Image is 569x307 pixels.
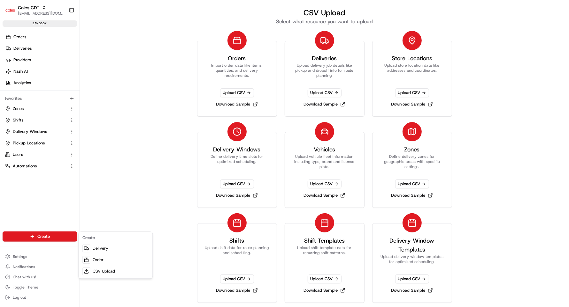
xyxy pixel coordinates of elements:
[205,154,269,169] p: Define delivery time slots for optimized scheduling.
[13,163,37,169] span: Automations
[220,88,254,97] span: Upload CSV
[189,8,460,18] h1: CSV Upload
[395,179,429,188] span: Upload CSV
[4,90,51,101] a: 📗Knowledge Base
[5,5,15,15] img: Coles CDT
[395,88,429,97] span: Upload CSV
[13,34,26,40] span: Orders
[80,266,151,277] a: CSV Upload
[6,26,116,36] p: Welcome 👋
[388,286,435,295] a: Download Sample
[380,236,444,254] h3: Delivery Window Templates
[312,54,337,63] h3: Deliveries
[13,117,23,123] span: Shifts
[380,63,444,78] p: Upload store location data like addresses and coordinates.
[301,286,348,295] a: Download Sample
[205,245,269,264] p: Upload shift data for route planning and scheduling.
[60,92,103,99] span: API Documentation
[304,236,345,245] h3: Shift Templates
[13,254,27,259] span: Settings
[3,93,77,104] div: Favorites
[54,93,59,98] div: 💻
[388,100,435,109] a: Download Sample
[213,100,260,109] a: Download Sample
[37,234,50,239] span: Create
[17,41,105,48] input: Clear
[392,54,432,63] h3: Store Locations
[13,57,31,63] span: Providers
[13,46,32,51] span: Deliveries
[13,69,28,74] span: Nash AI
[380,154,444,169] p: Define delivery zones for geographic areas with specific settings.
[80,254,151,266] a: Order
[228,54,246,63] h3: Orders
[189,18,460,26] h2: Select what resource you want to upload
[13,274,36,280] span: Chat with us!
[6,93,12,98] div: 📗
[22,67,81,72] div: We're available if you need us!
[13,106,24,112] span: Zones
[395,274,429,283] span: Upload CSV
[13,285,38,290] span: Toggle Theme
[380,254,444,264] p: Upload delivery window templates for optimized scheduling.
[220,274,254,283] span: Upload CSV
[80,243,151,254] a: Delivery
[230,236,244,245] h3: Shifts
[22,61,105,67] div: Start new chat
[293,154,357,169] p: Upload vehicle fleet information including type, brand and license plate.
[109,63,116,70] button: Start new chat
[308,274,342,283] span: Upload CSV
[220,179,254,188] span: Upload CSV
[13,152,23,157] span: Users
[13,140,45,146] span: Pickup Locations
[301,100,348,109] a: Download Sample
[13,129,47,135] span: Delivery Windows
[64,108,77,113] span: Pylon
[6,61,18,72] img: 1736555255976-a54dd68f-1ca7-489b-9aae-adbdc363a1c4
[301,191,348,200] a: Download Sample
[293,245,357,264] p: Upload shift template data for recurring shift patterns.
[293,63,357,78] p: Upload delivery job details like pickup and dropoff info for route planning.
[213,145,261,154] h3: Delivery Windows
[205,63,269,78] p: Import order data like items, quantities, and delivery requirements.
[51,90,105,101] a: 💻API Documentation
[314,145,335,154] h3: Vehicles
[18,11,64,16] span: [EMAIL_ADDRESS][DOMAIN_NAME]
[388,191,435,200] a: Download Sample
[3,20,77,27] div: sandbox
[13,295,26,300] span: Log out
[18,4,39,11] span: Coles CDT
[13,80,31,86] span: Analytics
[13,264,35,269] span: Notifications
[308,179,342,188] span: Upload CSV
[308,88,342,97] span: Upload CSV
[6,6,19,19] img: Nash
[213,191,260,200] a: Download Sample
[45,108,77,113] a: Powered byPylon
[13,92,49,99] span: Knowledge Base
[80,233,151,243] div: Create
[404,145,420,154] h3: Zones
[213,286,260,295] a: Download Sample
